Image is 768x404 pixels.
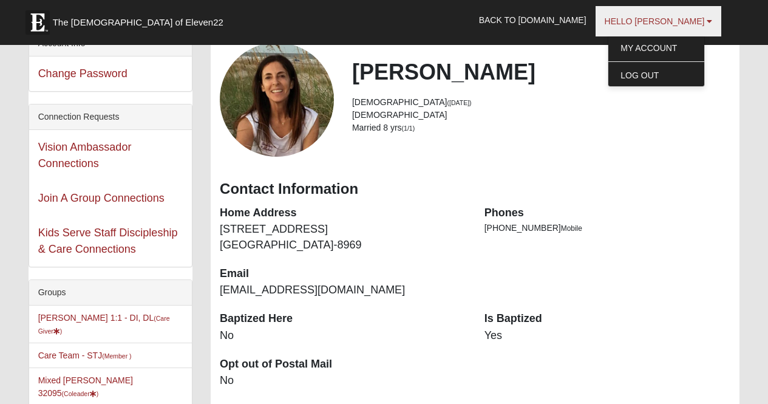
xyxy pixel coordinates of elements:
[38,315,170,335] small: (Care Giver )
[352,109,730,122] li: [DEMOGRAPHIC_DATA]
[484,205,731,221] dt: Phones
[220,311,466,327] dt: Baptized Here
[352,96,730,109] li: [DEMOGRAPHIC_DATA]
[38,375,133,398] a: Mixed [PERSON_NAME] 32095(Coleader)
[220,266,466,282] dt: Email
[38,313,170,335] a: [PERSON_NAME] 1:1 - DI, DL(Care Giver)
[38,67,127,80] a: Change Password
[220,282,466,298] dd: [EMAIL_ADDRESS][DOMAIN_NAME]
[220,43,334,157] a: View Fullsize Photo
[62,390,99,397] small: (Coleader )
[470,5,596,35] a: Back to [DOMAIN_NAME]
[38,192,165,204] a: Join A Group Connections
[605,16,705,26] span: Hello [PERSON_NAME]
[38,227,178,255] a: Kids Serve Staff Discipleship & Care Connections
[447,99,472,106] small: ([DATE])
[29,104,192,130] div: Connection Requests
[102,352,131,360] small: (Member )
[596,6,722,36] a: Hello [PERSON_NAME]
[352,59,730,85] h2: [PERSON_NAME]
[484,328,731,344] dd: Yes
[53,16,223,29] span: The [DEMOGRAPHIC_DATA] of Eleven22
[220,328,466,344] dd: No
[220,373,466,389] dd: No
[38,141,132,169] a: Vision Ambassador Connections
[38,351,132,360] a: Care Team - STJ(Member )
[484,222,731,235] li: [PHONE_NUMBER]
[484,311,731,327] dt: Is Baptized
[402,125,415,132] small: (1/1)
[220,180,730,198] h3: Contact Information
[220,222,466,253] dd: [STREET_ADDRESS] [GEOGRAPHIC_DATA]-8969
[29,280,192,306] div: Groups
[19,4,262,35] a: The [DEMOGRAPHIC_DATA] of Eleven22
[608,67,704,83] a: Log Out
[608,40,704,56] a: My Account
[561,224,582,233] span: Mobile
[352,122,730,134] li: Married 8 yrs
[25,10,50,35] img: Eleven22 logo
[220,357,466,372] dt: Opt out of Postal Mail
[220,205,466,221] dt: Home Address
